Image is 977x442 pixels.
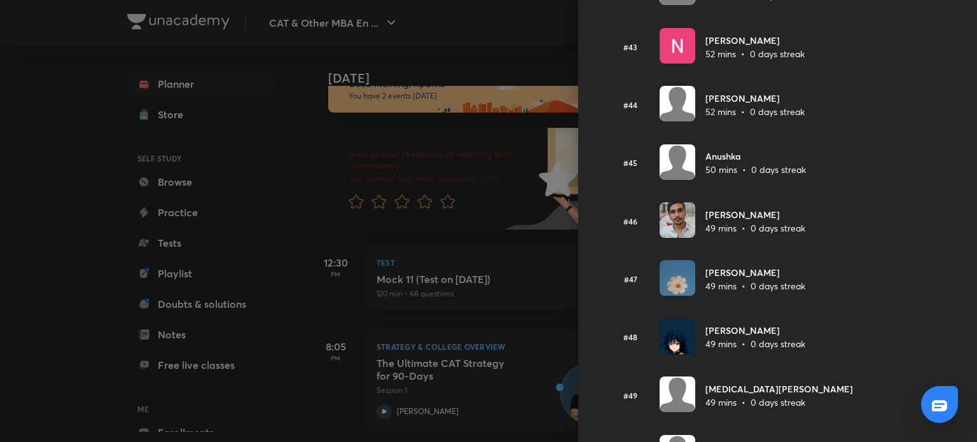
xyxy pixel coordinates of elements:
h6: [PERSON_NAME] [705,324,805,337]
h6: [PERSON_NAME] [705,266,805,279]
p: 49 mins • 0 days streak [705,279,805,293]
h6: [PERSON_NAME] [705,92,805,105]
h6: [PERSON_NAME] [705,34,805,47]
img: Avatar [660,202,695,238]
img: Avatar [660,376,695,412]
h6: #44 [609,99,652,111]
h6: #45 [609,157,652,169]
img: Avatar [660,86,695,121]
p: 50 mins • 0 days streak [705,163,806,176]
h6: [MEDICAL_DATA][PERSON_NAME] [705,382,853,396]
p: 49 mins • 0 days streak [705,396,853,409]
h6: #48 [609,331,652,343]
h6: [PERSON_NAME] [705,208,805,221]
h6: #49 [609,390,652,401]
img: Avatar [660,319,695,354]
h6: #46 [609,216,652,227]
img: Avatar [660,28,695,64]
img: Avatar [660,260,695,296]
p: 49 mins • 0 days streak [705,221,805,235]
img: Avatar [660,144,695,180]
h6: #47 [609,273,652,285]
p: 49 mins • 0 days streak [705,337,805,350]
h6: #43 [609,41,652,53]
h6: Anushka [705,149,806,163]
p: 52 mins • 0 days streak [705,47,805,60]
p: 52 mins • 0 days streak [705,105,805,118]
